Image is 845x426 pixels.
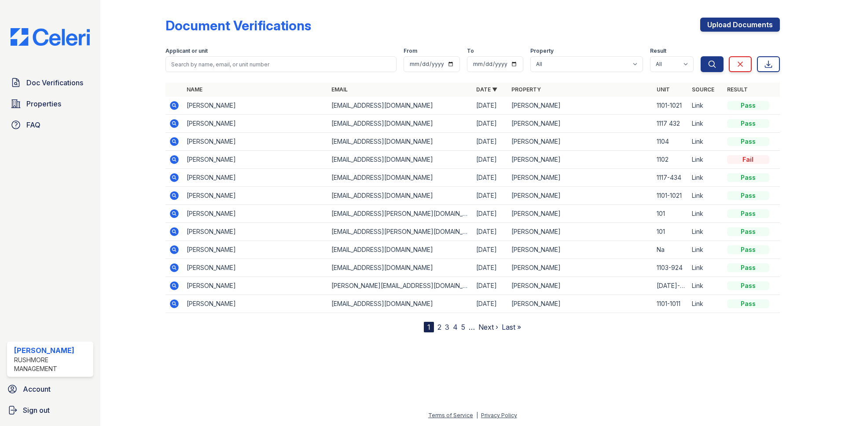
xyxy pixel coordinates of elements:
td: [EMAIL_ADDRESS][DOMAIN_NAME] [328,115,473,133]
a: Date ▼ [476,86,497,93]
td: [DATE] [473,169,508,187]
a: Next › [478,323,498,331]
a: Properties [7,95,93,113]
td: [EMAIL_ADDRESS][DOMAIN_NAME] [328,151,473,169]
label: From [404,47,417,55]
td: [PERSON_NAME] [183,259,328,277]
td: [PERSON_NAME] [508,133,653,151]
a: Property [511,86,541,93]
div: Rushmore Management [14,356,90,373]
div: Pass [727,245,769,254]
td: [EMAIL_ADDRESS][DOMAIN_NAME] [328,241,473,259]
div: Pass [727,209,769,218]
td: [PERSON_NAME] [508,205,653,223]
td: 1117-434 [653,169,688,187]
input: Search by name, email, or unit number [165,56,397,72]
div: [PERSON_NAME] [14,345,90,356]
td: [PERSON_NAME] [508,187,653,205]
td: [DATE] [473,115,508,133]
a: Doc Verifications [7,74,93,91]
td: Na [653,241,688,259]
a: 2 [437,323,441,331]
span: FAQ [26,120,40,130]
a: Upload Documents [700,18,780,32]
a: Result [727,86,748,93]
td: 1103-924 [653,259,688,277]
td: Link [688,169,724,187]
td: [PERSON_NAME] [508,169,653,187]
td: [PERSON_NAME] [183,277,328,295]
td: [EMAIL_ADDRESS][DOMAIN_NAME] [328,97,473,115]
span: Properties [26,98,61,109]
td: [EMAIL_ADDRESS][PERSON_NAME][DOMAIN_NAME] [328,223,473,241]
td: Link [688,295,724,313]
label: Applicant or unit [165,47,208,55]
td: [PERSON_NAME] [508,241,653,259]
a: FAQ [7,116,93,134]
td: [PERSON_NAME] [508,223,653,241]
td: [DATE] [473,241,508,259]
td: Link [688,115,724,133]
a: Privacy Policy [481,412,517,419]
td: [PERSON_NAME][EMAIL_ADDRESS][DOMAIN_NAME] [328,277,473,295]
td: [DATE] [473,277,508,295]
td: [PERSON_NAME] [183,205,328,223]
div: Pass [727,119,769,128]
td: 1101-1021 [653,97,688,115]
td: 1117 432 [653,115,688,133]
td: [DATE] [473,205,508,223]
span: … [469,322,475,332]
td: Link [688,97,724,115]
div: Pass [727,173,769,182]
td: 101 [653,205,688,223]
td: [EMAIL_ADDRESS][DOMAIN_NAME] [328,259,473,277]
td: Link [688,205,724,223]
td: [PERSON_NAME] [508,259,653,277]
td: [PERSON_NAME] [508,151,653,169]
td: [EMAIL_ADDRESS][PERSON_NAME][DOMAIN_NAME] [328,205,473,223]
td: Link [688,151,724,169]
td: [PERSON_NAME] [508,295,653,313]
td: [PERSON_NAME] [508,277,653,295]
td: Link [688,223,724,241]
td: [PERSON_NAME] [183,241,328,259]
td: [PERSON_NAME] [183,115,328,133]
a: Email [331,86,348,93]
a: Name [187,86,202,93]
td: [DATE] [473,223,508,241]
td: [DATE] [473,259,508,277]
td: [PERSON_NAME] [183,295,328,313]
td: 101 [653,223,688,241]
td: Link [688,187,724,205]
td: [PERSON_NAME] [508,97,653,115]
td: [PERSON_NAME] [183,187,328,205]
td: [DATE] [473,97,508,115]
a: 5 [461,323,465,331]
td: [PERSON_NAME] [183,151,328,169]
td: 1101-1011 [653,295,688,313]
td: [PERSON_NAME] [183,223,328,241]
div: Fail [727,155,769,164]
a: 3 [445,323,449,331]
td: 1104 [653,133,688,151]
td: Link [688,133,724,151]
a: Terms of Service [428,412,473,419]
td: [PERSON_NAME] [508,115,653,133]
span: Account [23,384,51,394]
label: Property [530,47,554,55]
a: Sign out [4,401,97,419]
div: Pass [727,299,769,308]
div: Pass [727,227,769,236]
td: [PERSON_NAME] [183,133,328,151]
img: CE_Logo_Blue-a8612792a0a2168367f1c8372b55b34899dd931a85d93a1a3d3e32e68fde9ad4.png [4,28,97,46]
span: Doc Verifications [26,77,83,88]
td: [DATE] [473,187,508,205]
td: [DATE]-[DATE] [653,277,688,295]
a: Last » [502,323,521,331]
td: [EMAIL_ADDRESS][DOMAIN_NAME] [328,169,473,187]
a: Unit [657,86,670,93]
div: Pass [727,137,769,146]
span: Sign out [23,405,50,415]
td: Link [688,277,724,295]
